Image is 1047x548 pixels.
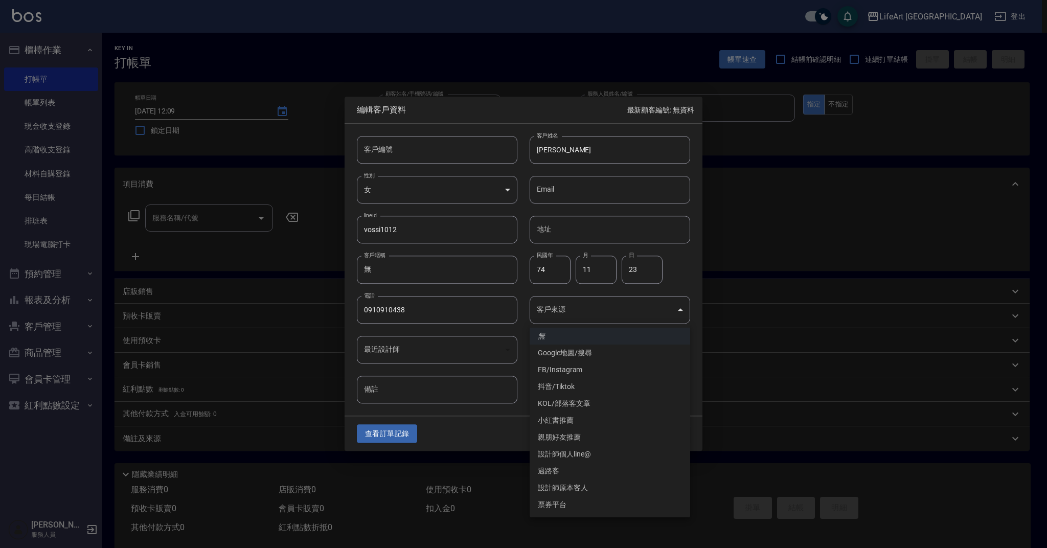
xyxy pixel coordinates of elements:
[530,412,690,429] li: 小紅書推薦
[530,378,690,395] li: 抖音/Tiktok
[538,331,545,341] em: 無
[530,361,690,378] li: FB/Instagram
[530,479,690,496] li: 設計師原本客人
[530,429,690,446] li: 親朋好友推薦
[530,496,690,513] li: 票券平台
[530,395,690,412] li: KOL/部落客文章
[530,345,690,361] li: Google地圖/搜尋
[530,463,690,479] li: 過路客
[530,446,690,463] li: 設計師個人line@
